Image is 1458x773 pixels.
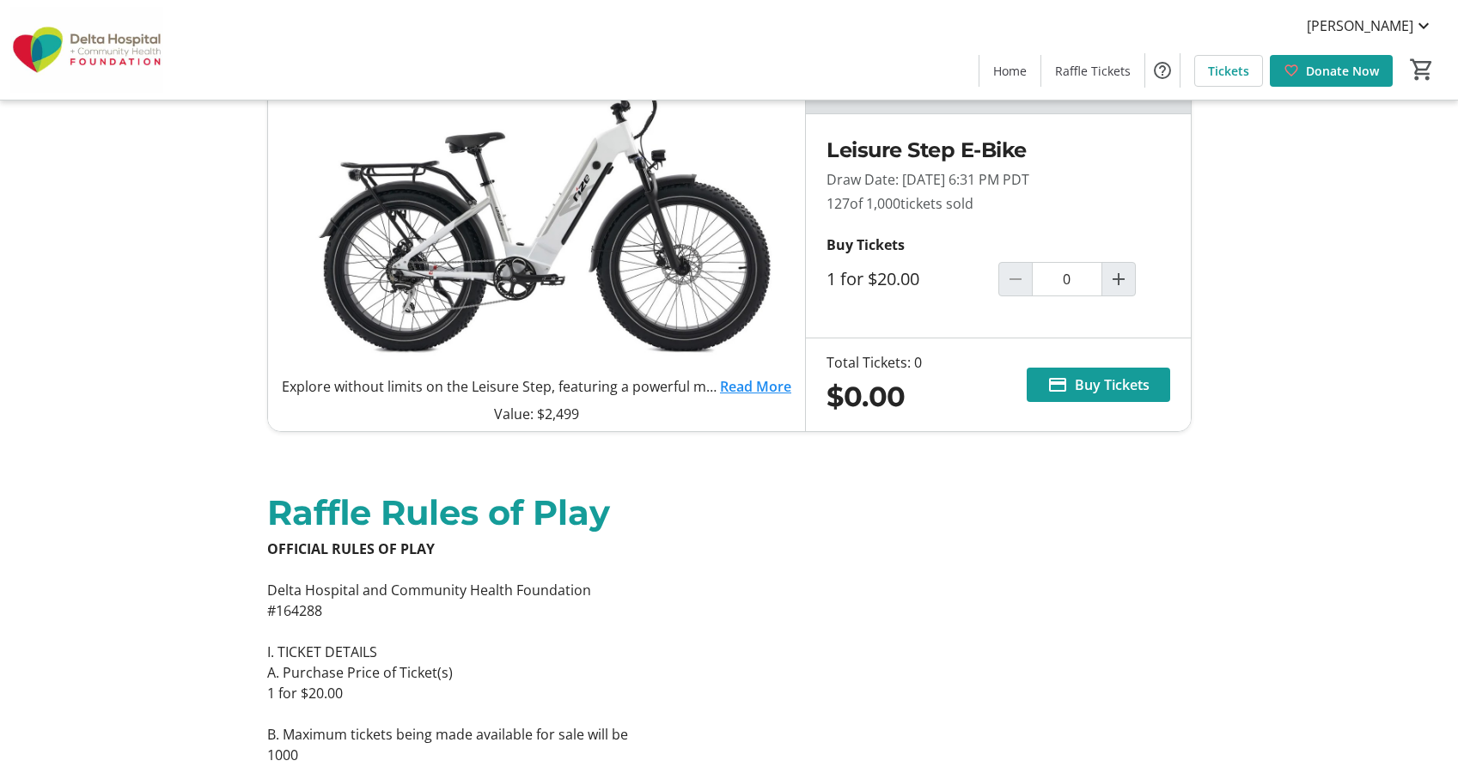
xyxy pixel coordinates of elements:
button: Increment by one [1102,263,1135,295]
p: 127 tickets sold [827,193,1170,214]
div: Raffle Rules of Play [267,487,1192,539]
span: Donate Now [1306,62,1379,80]
button: Cart [1406,54,1437,85]
p: I. TICKET DETAILS [267,642,1192,662]
a: Donate Now [1270,55,1393,87]
a: Home [979,55,1040,87]
div: $0.00 [827,376,922,417]
p: 1000 [267,745,1192,765]
h2: Leisure Step E-Bike [827,135,1170,166]
p: Delta Hospital and Community Health Foundation [267,580,1192,600]
img: Leisure Step E-Bike [268,50,806,369]
span: Buy Tickets [1075,374,1150,395]
button: Help [1145,53,1180,88]
img: Delta Hospital and Community Health Foundation's Logo [10,7,163,93]
p: A. Purchase Price of Ticket(s) [267,662,1192,683]
a: Read More [720,376,791,397]
a: Tickets [1194,55,1263,87]
span: Tickets [1208,62,1249,80]
strong: Buy Tickets [827,235,905,254]
p: #164288 [267,600,1192,621]
span: of 1,000 [850,194,900,213]
span: Home [993,62,1027,80]
strong: OFFICIAL RULES OF PLAY [267,539,435,558]
div: Total Tickets: 0 [827,352,922,373]
label: 1 for $20.00 [827,269,919,289]
button: Buy Tickets [1027,368,1170,402]
a: Raffle Tickets [1041,55,1144,87]
p: Value: $2,499 [282,404,792,424]
span: Raffle Tickets [1055,62,1131,80]
p: Draw Date: [DATE] 6:31 PM PDT [827,169,1170,190]
button: [PERSON_NAME] [1293,12,1448,40]
p: Explore without limits on the Leisure Step, featuring a powerful motor, 4" fat tires, and a step-... [282,376,721,397]
p: B. Maximum tickets being made available for sale will be [267,724,1192,745]
span: [PERSON_NAME] [1307,15,1413,36]
p: 1 for $20.00 [267,683,1192,703]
